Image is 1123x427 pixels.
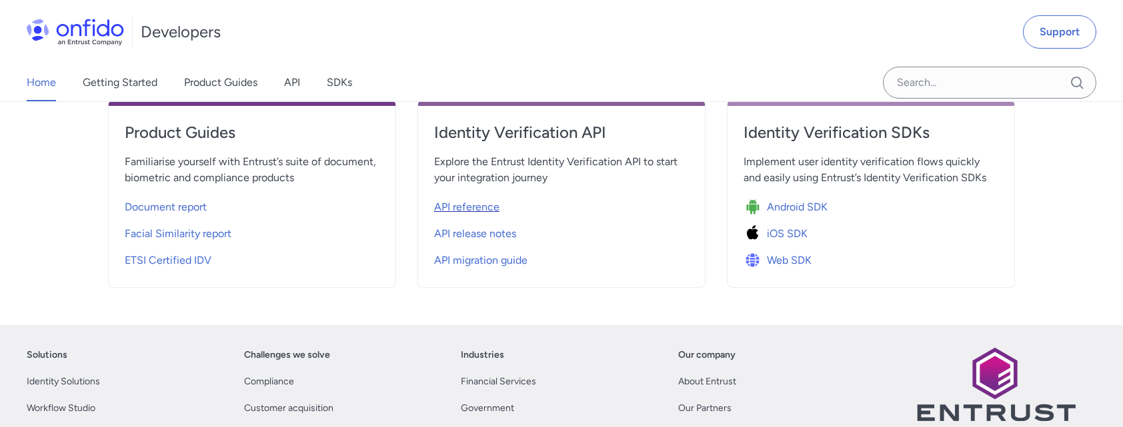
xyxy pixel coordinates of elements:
[434,226,516,242] span: API release notes
[83,64,157,101] a: Getting Started
[744,191,998,218] a: Icon Android SDKAndroid SDK
[125,252,211,268] span: ETSI Certified IDV
[744,122,998,143] h4: Identity Verification SDKs
[244,347,330,363] a: Challenges we solve
[461,347,504,363] a: Industries
[744,251,767,270] img: Icon Web SDK
[678,347,736,363] a: Our company
[125,226,231,242] span: Facial Similarity report
[125,191,379,218] a: Document report
[767,252,812,268] span: Web SDK
[744,122,998,154] a: Identity Verification SDKs
[744,224,767,243] img: Icon iOS SDK
[141,21,221,43] h1: Developers
[434,191,689,218] a: API reference
[744,244,998,271] a: Icon Web SDKWeb SDK
[767,226,808,242] span: iOS SDK
[125,199,207,215] span: Document report
[678,400,732,416] a: Our Partners
[434,252,527,268] span: API migration guide
[434,218,689,244] a: API release notes
[27,19,124,45] img: Onfido Logo
[434,122,689,154] a: Identity Verification API
[744,218,998,244] a: Icon iOS SDKiOS SDK
[27,64,56,101] a: Home
[284,64,300,101] a: API
[244,374,294,390] a: Compliance
[125,154,379,186] span: Familiarise yourself with Entrust’s suite of document, biometric and compliance products
[744,198,767,216] img: Icon Android SDK
[244,400,333,416] a: Customer acquisition
[125,218,379,244] a: Facial Similarity report
[434,154,689,186] span: Explore the Entrust Identity Verification API to start your integration journey
[27,347,67,363] a: Solutions
[434,199,499,215] span: API reference
[767,199,828,215] span: Android SDK
[1023,15,1096,49] a: Support
[125,244,379,271] a: ETSI Certified IDV
[916,347,1076,421] img: Entrust logo
[744,154,998,186] span: Implement user identity verification flows quickly and easily using Entrust’s Identity Verificati...
[461,400,514,416] a: Government
[184,64,257,101] a: Product Guides
[327,64,352,101] a: SDKs
[883,67,1096,99] input: Onfido search input field
[125,122,379,154] a: Product Guides
[27,400,95,416] a: Workflow Studio
[678,374,736,390] a: About Entrust
[461,374,536,390] a: Financial Services
[434,244,689,271] a: API migration guide
[434,122,689,143] h4: Identity Verification API
[27,374,100,390] a: Identity Solutions
[125,122,379,143] h4: Product Guides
